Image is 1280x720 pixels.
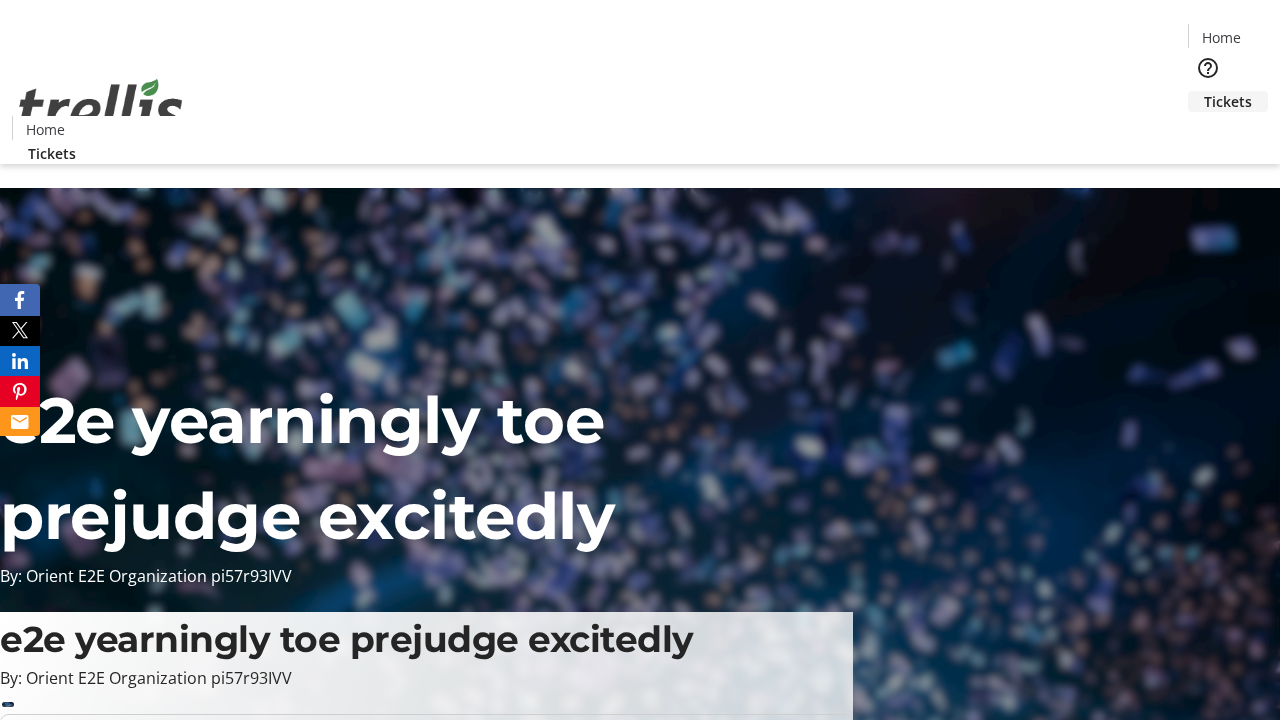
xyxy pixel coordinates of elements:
[1202,27,1241,48] span: Home
[1189,27,1253,48] a: Home
[12,143,92,164] a: Tickets
[13,119,77,140] a: Home
[1188,91,1268,112] a: Tickets
[12,57,190,157] img: Orient E2E Organization pi57r93IVV's Logo
[1188,48,1228,88] button: Help
[1204,91,1252,112] span: Tickets
[1188,112,1228,152] button: Cart
[26,119,65,140] span: Home
[28,143,76,164] span: Tickets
